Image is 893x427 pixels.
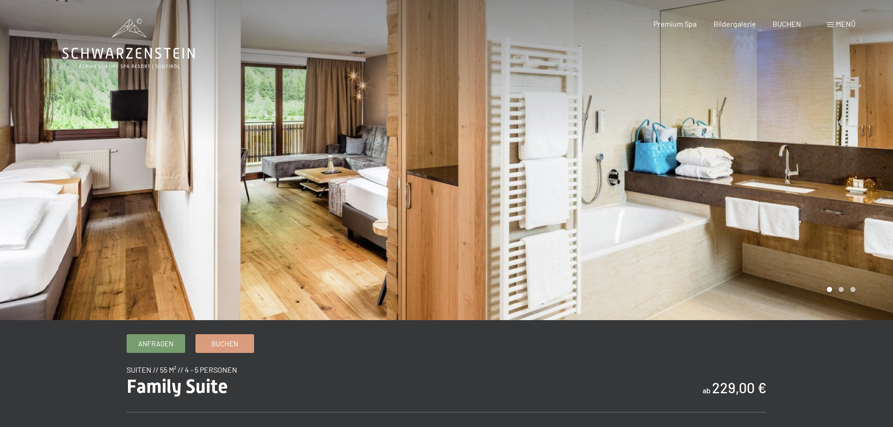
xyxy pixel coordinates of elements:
[712,379,766,396] b: 229,00 €
[138,339,173,349] span: Anfragen
[653,19,697,28] a: Premium Spa
[127,335,185,352] a: Anfragen
[196,335,254,352] a: Buchen
[836,19,855,28] span: Menü
[211,339,238,349] span: Buchen
[127,375,228,397] span: Family Suite
[703,386,711,395] span: ab
[127,365,237,374] span: Suiten // 55 m² // 4 - 5 Personen
[773,19,801,28] a: BUCHEN
[713,19,756,28] a: Bildergalerie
